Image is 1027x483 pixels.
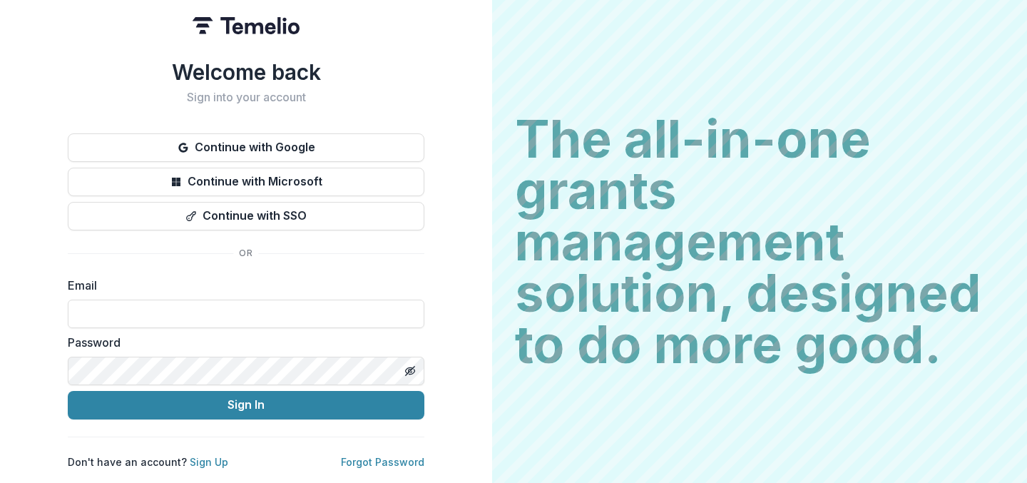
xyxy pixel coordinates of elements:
[68,391,424,420] button: Sign In
[68,334,416,351] label: Password
[399,360,421,382] button: Toggle password visibility
[341,456,424,468] a: Forgot Password
[68,168,424,196] button: Continue with Microsoft
[68,59,424,85] h1: Welcome back
[193,17,300,34] img: Temelio
[68,133,424,162] button: Continue with Google
[68,91,424,104] h2: Sign into your account
[68,202,424,230] button: Continue with SSO
[68,454,228,469] p: Don't have an account?
[190,456,228,468] a: Sign Up
[68,277,416,294] label: Email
